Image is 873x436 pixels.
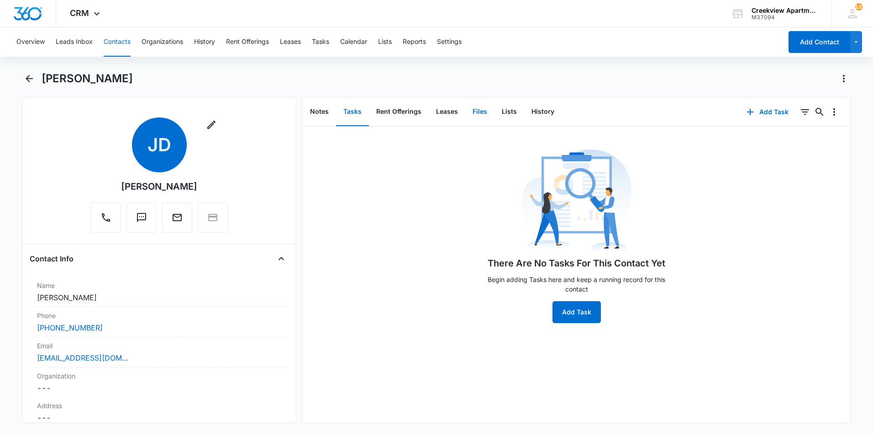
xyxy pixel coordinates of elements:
[798,105,812,119] button: Filters
[836,71,851,86] button: Actions
[280,27,301,57] button: Leases
[522,147,631,256] img: No Data
[162,202,192,233] button: Email
[378,27,392,57] button: Lists
[752,7,818,14] div: account name
[37,292,281,303] dd: [PERSON_NAME]
[340,27,367,57] button: Calendar
[30,337,289,367] div: Email[EMAIL_ADDRESS][DOMAIN_NAME]
[274,251,289,266] button: Close
[70,8,89,18] span: CRM
[429,98,465,126] button: Leases
[312,27,329,57] button: Tasks
[37,401,281,410] label: Address
[369,98,429,126] button: Rent Offerings
[121,180,197,193] div: [PERSON_NAME]
[194,27,215,57] button: History
[126,217,157,224] a: Text
[16,27,45,57] button: Overview
[488,256,665,270] h1: There Are No Tasks For This Contact Yet
[132,117,187,172] span: JD
[789,31,850,53] button: Add Contact
[855,3,862,11] div: notifications count
[162,217,192,224] a: Email
[737,101,798,123] button: Add Task
[812,105,827,119] button: Search...
[552,301,601,323] button: Add Task
[37,341,281,351] label: Email
[37,322,103,333] a: [PHONE_NUMBER]
[437,27,462,57] button: Settings
[42,72,133,85] h1: [PERSON_NAME]
[22,71,36,86] button: Back
[91,217,121,224] a: Call
[37,281,281,290] label: Name
[37,352,128,363] a: [EMAIL_ADDRESS][DOMAIN_NAME]
[91,202,121,233] button: Call
[104,27,131,57] button: Contacts
[403,27,426,57] button: Reports
[336,98,369,126] button: Tasks
[465,98,494,126] button: Files
[30,277,289,307] div: Name[PERSON_NAME]
[37,383,281,393] dd: ---
[37,371,281,381] label: Organization
[494,98,524,126] button: Lists
[37,412,281,423] dd: ---
[752,14,818,21] div: account id
[30,253,74,264] h4: Contact Info
[30,367,289,397] div: Organization---
[56,27,93,57] button: Leads Inbox
[827,105,841,119] button: Overflow Menu
[30,397,289,427] div: Address---
[126,202,157,233] button: Text
[226,27,269,57] button: Rent Offerings
[303,98,336,126] button: Notes
[142,27,183,57] button: Organizations
[855,3,862,11] span: 137
[37,311,281,320] label: Phone
[481,275,673,294] p: Begin adding Tasks here and keep a running record for this contact
[524,98,562,126] button: History
[30,307,289,337] div: Phone[PHONE_NUMBER]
